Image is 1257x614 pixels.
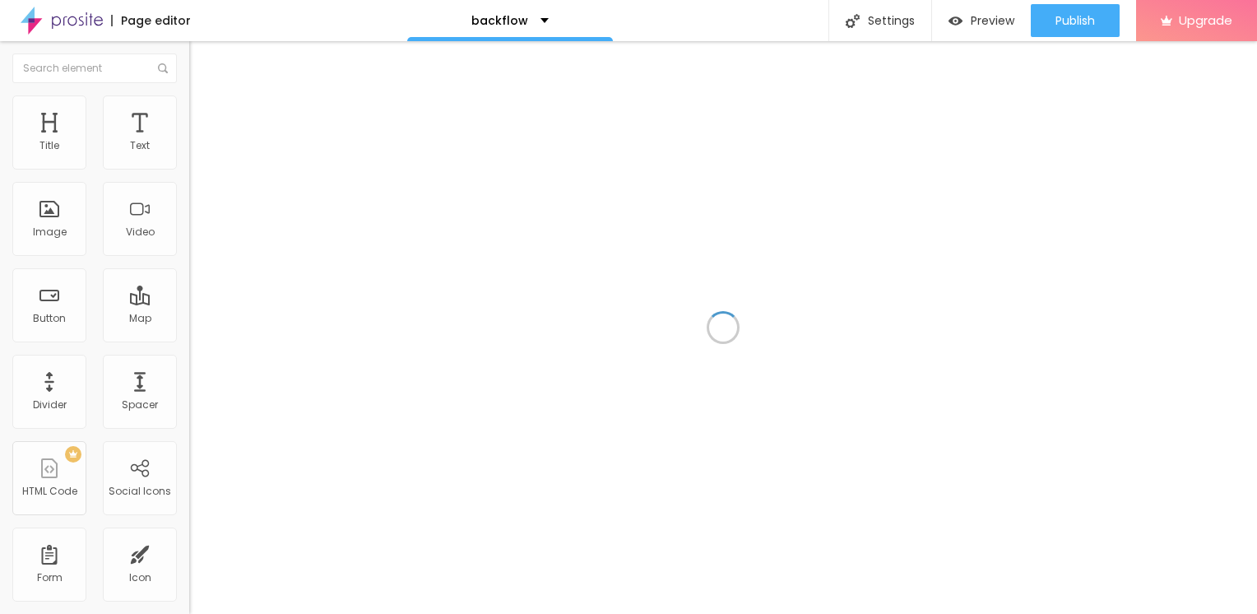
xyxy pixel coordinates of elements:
img: Icone [846,14,860,28]
div: Social Icons [109,486,171,497]
span: Upgrade [1179,13,1232,27]
button: Preview [932,4,1031,37]
div: Divider [33,399,67,411]
div: Page editor [111,15,191,26]
span: Publish [1055,14,1095,27]
div: HTML Code [22,486,77,497]
p: backflow [471,15,528,26]
div: Map [129,313,151,324]
img: view-1.svg [949,14,962,28]
img: Icone [158,63,168,73]
div: Image [33,226,67,238]
div: Form [37,572,63,584]
div: Text [130,140,150,151]
div: Button [33,313,66,324]
div: Title [39,140,59,151]
span: Preview [971,14,1014,27]
div: Spacer [122,399,158,411]
div: Video [126,226,155,238]
button: Publish [1031,4,1120,37]
div: Icon [129,572,151,584]
input: Search element [12,53,177,83]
